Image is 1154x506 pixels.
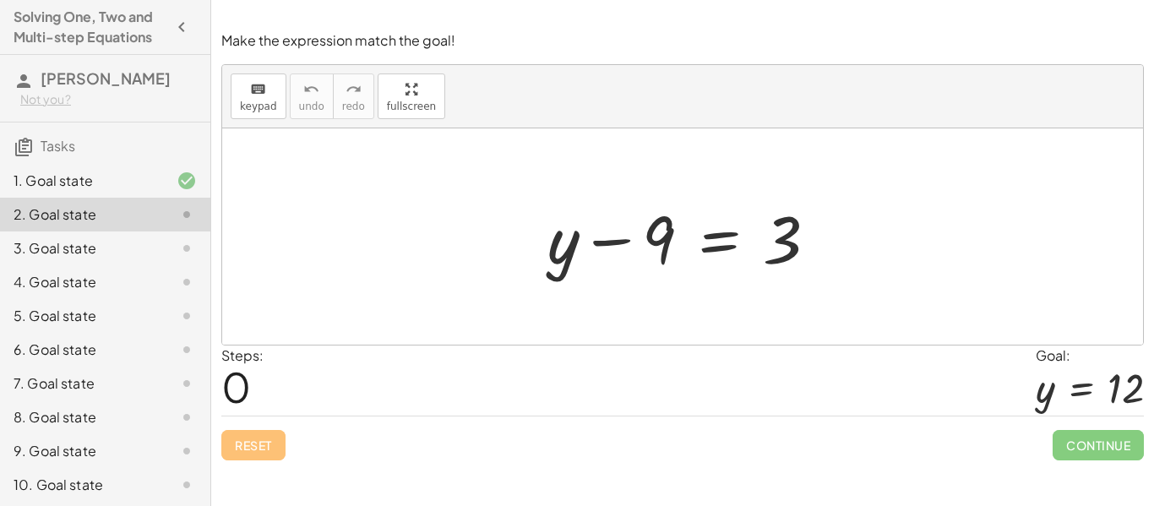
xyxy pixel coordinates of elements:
i: Task not started. [177,306,197,326]
div: 6. Goal state [14,340,150,360]
button: undoundo [290,73,334,119]
div: 7. Goal state [14,373,150,394]
button: redoredo [333,73,374,119]
p: Make the expression match the goal! [221,31,1144,51]
i: Task not started. [177,475,197,495]
button: fullscreen [378,73,445,119]
i: redo [346,79,362,100]
span: keypad [240,101,277,112]
i: keyboard [250,79,266,100]
span: [PERSON_NAME] [41,68,171,88]
div: Not you? [20,91,197,108]
span: undo [299,101,324,112]
div: 10. Goal state [14,475,150,495]
div: 2. Goal state [14,204,150,225]
div: Goal: [1036,345,1144,366]
h4: Solving One, Two and Multi-step Equations [14,7,166,47]
i: Task not started. [177,340,197,360]
i: Task not started. [177,238,197,258]
label: Steps: [221,346,264,364]
i: Task not started. [177,204,197,225]
div: 9. Goal state [14,441,150,461]
span: fullscreen [387,101,436,112]
div: 1. Goal state [14,171,150,191]
i: undo [303,79,319,100]
span: redo [342,101,365,112]
i: Task not started. [177,407,197,427]
span: 0 [221,361,251,412]
i: Task not started. [177,272,197,292]
i: Task not started. [177,441,197,461]
i: Task finished and correct. [177,171,197,191]
div: 4. Goal state [14,272,150,292]
i: Task not started. [177,373,197,394]
div: 3. Goal state [14,238,150,258]
span: Tasks [41,137,75,155]
button: keyboardkeypad [231,73,286,119]
div: 5. Goal state [14,306,150,326]
div: 8. Goal state [14,407,150,427]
